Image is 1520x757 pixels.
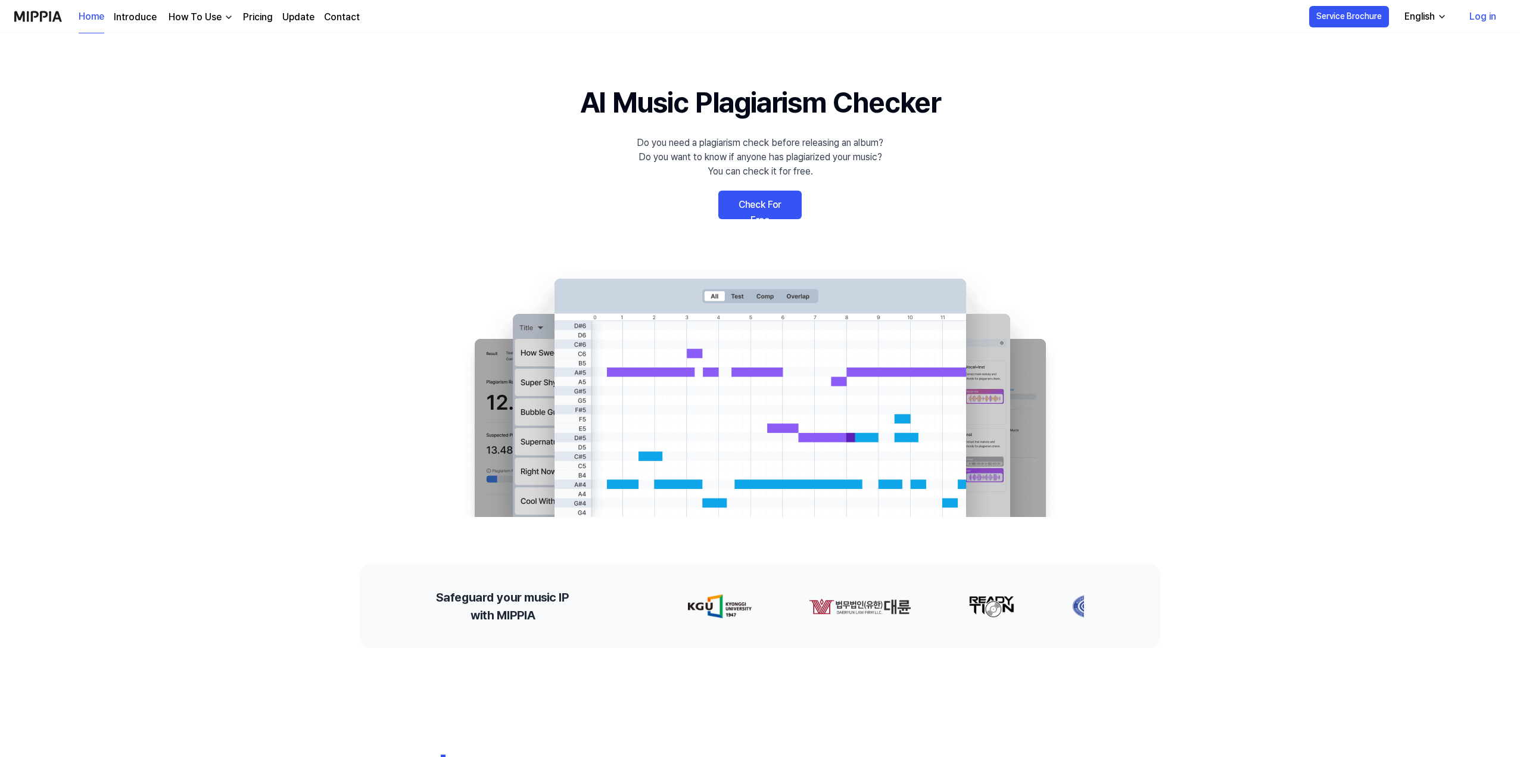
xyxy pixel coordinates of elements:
[1309,6,1389,27] button: Service Brochure
[809,594,911,618] img: partner-logo-1
[224,13,233,22] img: down
[580,81,940,124] h1: AI Music Plagiarism Checker
[718,191,802,219] a: Check For Free
[688,594,752,618] img: partner-logo-0
[166,10,224,24] div: How To Use
[436,588,569,624] h2: Safeguard your music IP with MIPPIA
[1402,10,1437,24] div: English
[637,136,883,179] div: Do you need a plagiarism check before releasing an album? Do you want to know if anyone has plagi...
[324,10,360,24] a: Contact
[968,594,1015,618] img: partner-logo-2
[282,10,314,24] a: Update
[1072,594,1109,618] img: partner-logo-3
[243,10,273,24] a: Pricing
[114,10,157,24] a: Introduce
[450,267,1070,517] img: main Image
[1395,5,1454,29] button: English
[166,10,233,24] button: How To Use
[79,1,104,33] a: Home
